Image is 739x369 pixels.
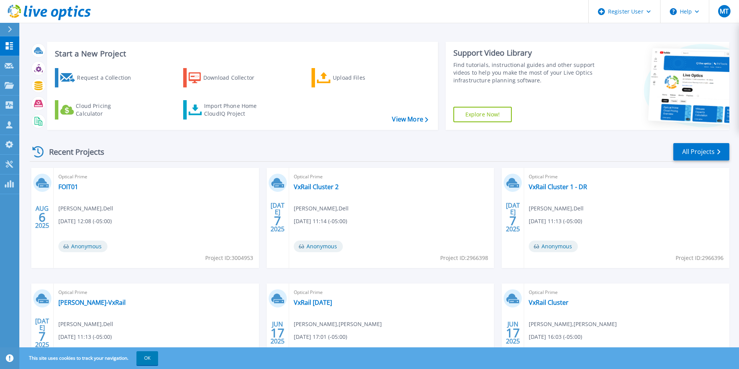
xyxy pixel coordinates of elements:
span: 17 [271,330,284,336]
span: [DATE] 17:01 (-05:00) [294,333,347,341]
span: Anonymous [58,241,107,252]
span: Optical Prime [58,288,254,297]
span: [DATE] 16:03 (-05:00) [529,333,582,341]
span: MT [720,8,729,14]
a: Upload Files [312,68,398,87]
span: Optical Prime [294,173,490,181]
a: VxRail [DATE] [294,299,332,306]
span: 6 [39,214,46,220]
div: Support Video Library [453,48,598,58]
span: Anonymous [294,241,343,252]
div: [DATE] 2025 [270,203,285,231]
span: [PERSON_NAME] , Dell [58,320,113,328]
a: Request a Collection [55,68,141,87]
span: Optical Prime [58,173,254,181]
span: [DATE] 12:08 (-05:00) [58,217,112,226]
div: Cloud Pricing Calculator [76,102,138,118]
span: This site uses cookies to track your navigation. [21,351,158,365]
div: [DATE] 2025 [35,319,49,347]
a: Download Collector [183,68,269,87]
a: Cloud Pricing Calculator [55,100,141,120]
span: [PERSON_NAME] , [PERSON_NAME] [294,320,382,328]
span: Optical Prime [529,173,725,181]
span: Project ID: 2966398 [440,254,488,262]
div: JUN 2025 [270,319,285,347]
div: Download Collector [203,70,265,85]
span: 17 [506,330,520,336]
span: Anonymous [529,241,578,252]
span: 7 [274,217,281,224]
div: Find tutorials, instructional guides and other support videos to help you make the most of your L... [453,61,598,84]
a: Explore Now! [453,107,512,122]
span: Optical Prime [529,288,725,297]
div: JUN 2025 [506,319,520,347]
div: [DATE] 2025 [506,203,520,231]
a: VxRail Cluster 1 - DR [529,183,587,191]
a: VxRail Cluster [529,299,569,306]
span: Project ID: 2966396 [676,254,724,262]
span: Optical Prime [294,288,490,297]
div: Upload Files [333,70,395,85]
a: FOIT01 [58,183,78,191]
a: All Projects [673,143,729,161]
span: 7 [509,217,516,224]
span: [DATE] 11:13 (-05:00) [529,217,582,226]
a: [PERSON_NAME]-VxRail [58,299,126,306]
span: [PERSON_NAME] , Dell [294,204,349,213]
span: [PERSON_NAME] , [PERSON_NAME] [529,320,617,328]
span: [DATE] 11:14 (-05:00) [294,217,347,226]
div: Import Phone Home CloudIQ Project [204,102,264,118]
span: [DATE] 11:13 (-05:00) [58,333,112,341]
h3: Start a New Project [55,50,428,58]
a: VxRail Cluster 2 [294,183,339,191]
div: AUG 2025 [35,203,49,231]
a: View More [392,116,428,123]
span: 7 [39,333,46,340]
div: Recent Projects [30,142,115,161]
button: OK [136,351,158,365]
div: Request a Collection [77,70,139,85]
span: Project ID: 3004953 [205,254,253,262]
span: [PERSON_NAME] , Dell [58,204,113,213]
span: [PERSON_NAME] , Dell [529,204,584,213]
